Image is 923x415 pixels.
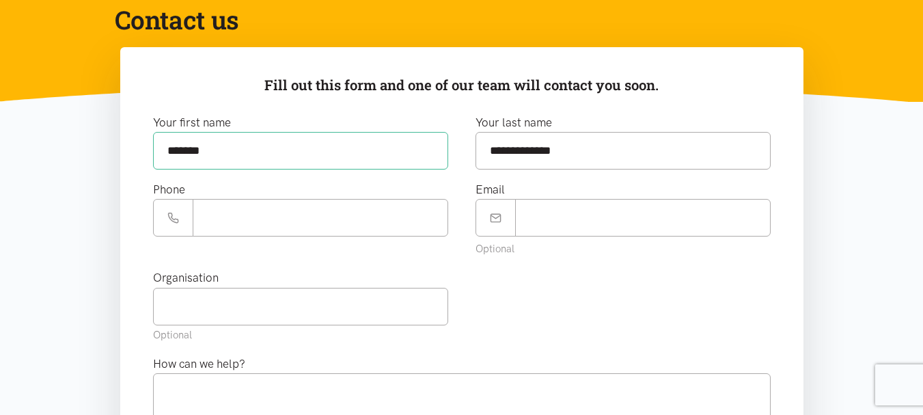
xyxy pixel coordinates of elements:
input: Phone number [193,199,448,237]
small: Optional [476,243,514,255]
small: Optional [153,329,192,341]
p: Fill out this form and one of our team will contact you soon. [142,75,782,97]
label: Your last name [476,113,552,132]
label: Email [476,180,505,199]
h1: Contact us [115,3,787,36]
label: Organisation [153,269,219,287]
input: Email [515,199,771,237]
label: How can we help? [153,355,245,373]
label: Your first name [153,113,231,132]
label: Phone [153,180,185,199]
